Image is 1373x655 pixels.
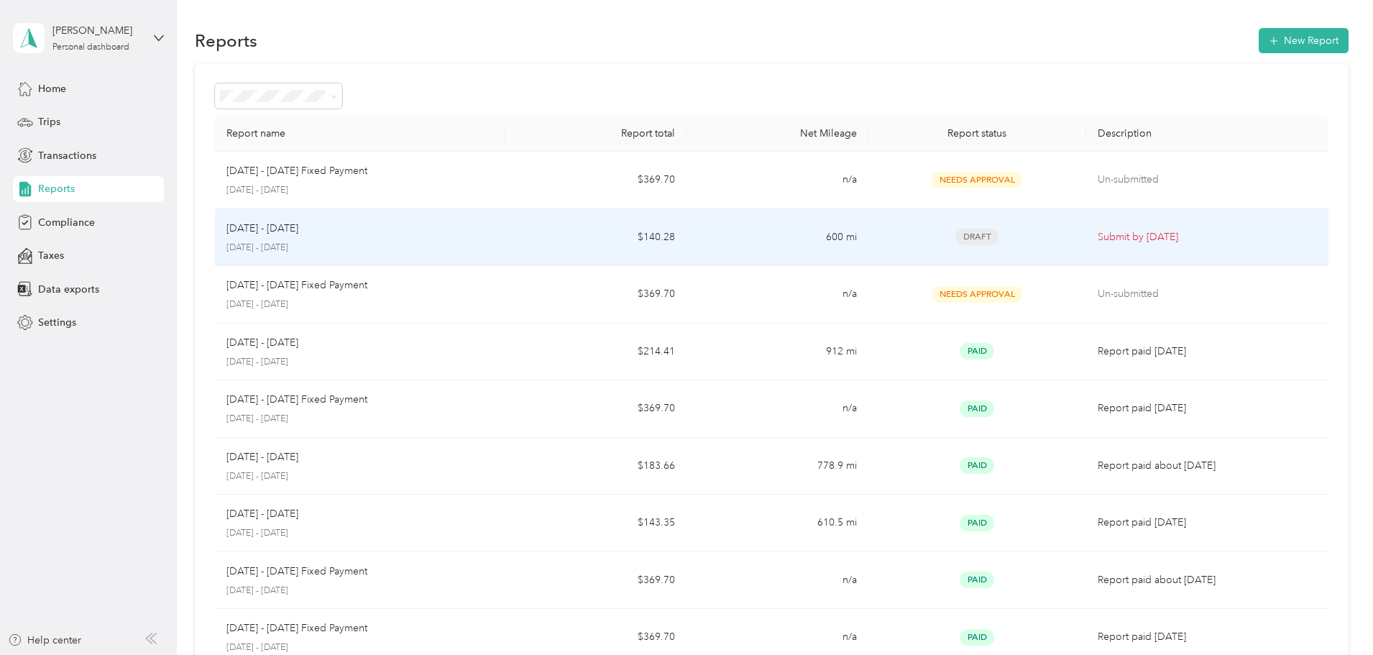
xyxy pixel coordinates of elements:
p: Submit by [DATE] [1098,229,1317,245]
p: Report paid [DATE] [1098,515,1317,531]
span: Draft [955,229,998,245]
span: Trips [38,114,60,129]
td: $183.66 [505,438,686,495]
p: [DATE] - [DATE] [226,641,494,654]
p: Un-submitted [1098,286,1317,302]
p: [DATE] - [DATE] [226,184,494,197]
th: Description [1086,116,1328,152]
p: Report paid [DATE] [1098,344,1317,359]
span: Settings [38,315,76,330]
p: [DATE] - [DATE] [226,585,494,597]
span: Data exports [38,282,99,297]
button: Help center [8,633,81,648]
p: [DATE] - [DATE] [226,298,494,311]
td: 600 mi [686,209,868,267]
div: Personal dashboard [52,43,129,52]
p: [DATE] - [DATE] Fixed Payment [226,620,367,636]
p: [DATE] - [DATE] [226,527,494,540]
p: [DATE] - [DATE] [226,242,494,255]
p: Report paid [DATE] [1098,629,1317,645]
p: [DATE] - [DATE] [226,449,298,465]
span: Paid [960,457,994,474]
td: $369.70 [505,266,686,324]
td: n/a [686,266,868,324]
p: Report paid about [DATE] [1098,572,1317,588]
span: Paid [960,629,994,646]
span: Home [38,81,66,96]
span: Transactions [38,148,96,163]
button: New Report [1259,28,1349,53]
p: [DATE] - [DATE] [226,221,298,237]
span: Reports [38,181,75,196]
span: Needs Approval [932,286,1022,303]
p: [DATE] - [DATE] Fixed Payment [226,163,367,179]
p: [DATE] - [DATE] [226,356,494,369]
td: $140.28 [505,209,686,267]
td: 778.9 mi [686,438,868,495]
p: Report paid about [DATE] [1098,458,1317,474]
th: Report total [505,116,686,152]
span: Paid [960,343,994,359]
p: [DATE] - [DATE] [226,335,298,351]
td: n/a [686,552,868,610]
span: Paid [960,515,994,531]
p: [DATE] - [DATE] [226,413,494,426]
span: Paid [960,572,994,588]
td: 610.5 mi [686,495,868,552]
th: Net Mileage [686,116,868,152]
td: 912 mi [686,324,868,381]
div: Report status [880,127,1075,139]
p: [DATE] - [DATE] Fixed Payment [226,564,367,580]
p: [DATE] - [DATE] [226,506,298,522]
p: Un-submitted [1098,172,1317,188]
span: Taxes [38,248,64,263]
iframe: Everlance-gr Chat Button Frame [1292,574,1373,655]
p: Report paid [DATE] [1098,400,1317,416]
td: $143.35 [505,495,686,552]
p: [DATE] - [DATE] [226,470,494,483]
td: $369.70 [505,552,686,610]
div: [PERSON_NAME] [52,23,142,38]
p: [DATE] - [DATE] Fixed Payment [226,392,367,408]
td: $369.70 [505,380,686,438]
p: [DATE] - [DATE] Fixed Payment [226,278,367,293]
span: Needs Approval [932,172,1022,188]
td: $369.70 [505,152,686,209]
td: n/a [686,152,868,209]
td: $214.41 [505,324,686,381]
span: Compliance [38,215,95,230]
h1: Reports [195,33,257,48]
td: n/a [686,380,868,438]
th: Report name [215,116,505,152]
span: Paid [960,400,994,417]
